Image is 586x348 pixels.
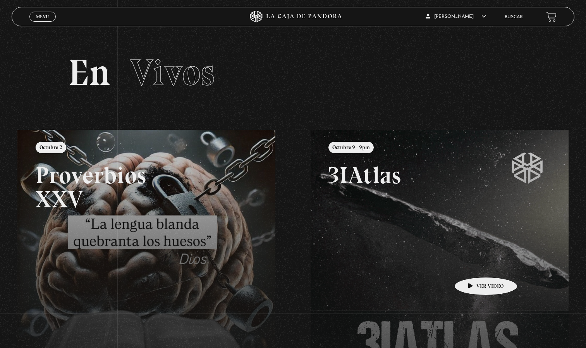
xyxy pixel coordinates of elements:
[68,54,518,91] h2: En
[130,50,215,95] span: Vivos
[505,15,523,19] a: Buscar
[426,14,486,19] span: [PERSON_NAME]
[33,21,52,26] span: Cerrar
[36,14,49,19] span: Menu
[546,11,557,22] a: View your shopping cart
